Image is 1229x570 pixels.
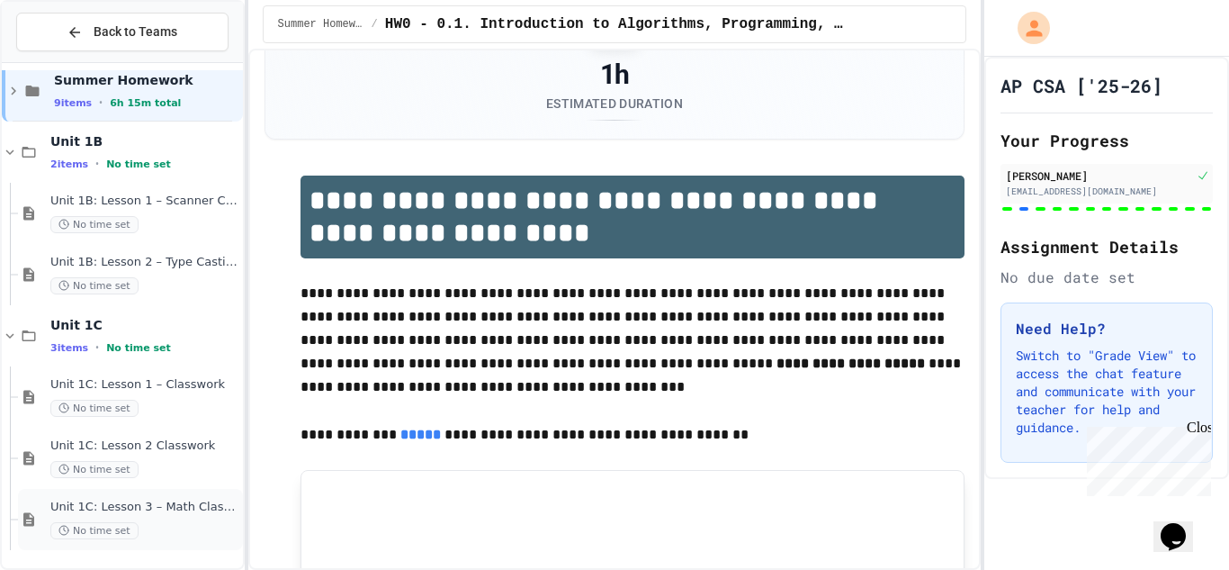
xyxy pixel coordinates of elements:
[106,158,171,170] span: No time set
[54,97,92,109] span: 9 items
[50,158,88,170] span: 2 items
[50,216,139,233] span: No time set
[54,72,239,88] span: Summer Homework
[50,377,239,393] span: Unit 1C: Lesson 1 – Classwork
[385,14,846,35] span: HW0 - 0.1. Introduction to Algorithms, Programming, and Compilers
[1006,185,1207,198] div: [EMAIL_ADDRESS][DOMAIN_NAME]
[278,17,364,32] span: Summer Homework
[372,17,378,32] span: /
[50,461,139,478] span: No time set
[546,95,683,113] div: Estimated Duration
[50,317,239,333] span: Unit 1C
[1016,347,1198,437] p: Switch to "Grade View" to access the chat feature and communicate with your teacher for help and ...
[546,59,683,91] div: 1h
[110,97,181,109] span: 6h 15m total
[106,342,171,354] span: No time set
[50,342,88,354] span: 3 items
[1000,128,1213,153] h2: Your Progress
[50,255,239,270] span: Unit 1B: Lesson 2 – Type Casting
[99,95,103,110] span: •
[95,157,99,171] span: •
[50,277,139,294] span: No time set
[50,133,239,149] span: Unit 1B
[1016,318,1198,339] h3: Need Help?
[50,522,139,539] span: No time set
[1000,234,1213,259] h2: Assignment Details
[50,439,239,454] span: Unit 1C: Lesson 2 Classwork
[1080,420,1211,496] iframe: chat widget
[1000,267,1213,288] div: No due date set
[7,7,124,114] div: Chat with us now!Close
[16,13,229,51] button: Back to Teams
[1000,73,1162,98] h1: AP CSA ['25-26]
[95,340,99,355] span: •
[50,400,139,417] span: No time set
[50,194,239,209] span: Unit 1B: Lesson 1 – Scanner Class (Classwork & Homework)
[1006,167,1193,184] div: [PERSON_NAME]
[1153,498,1211,552] iframe: chat widget
[94,23,177,41] span: Back to Teams
[50,500,239,515] span: Unit 1C: Lesson 3 – Math Class (Random)
[999,7,1054,49] div: My Account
